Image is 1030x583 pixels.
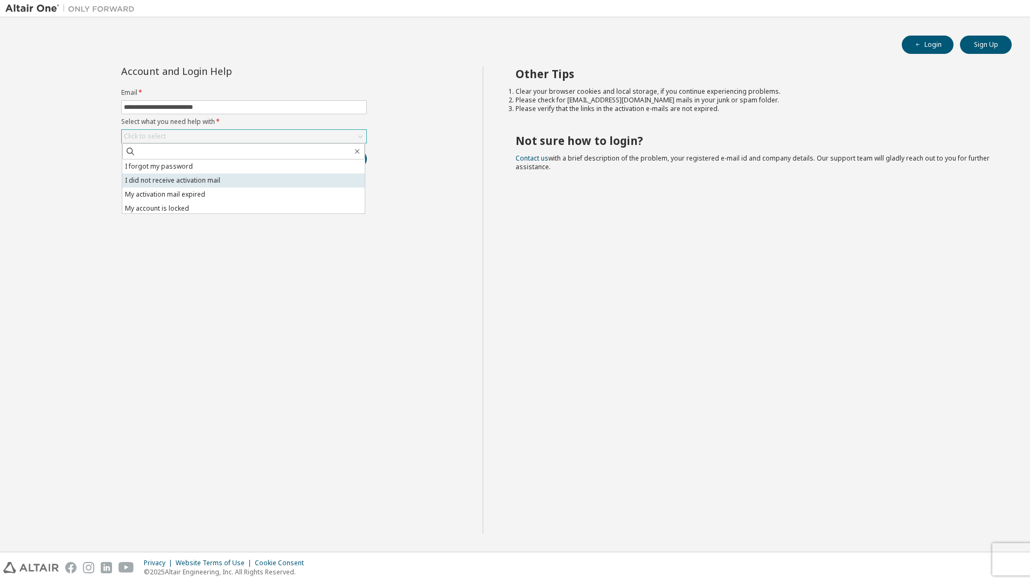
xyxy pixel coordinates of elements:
div: Website Terms of Use [176,559,255,567]
li: Please verify that the links in the activation e-mails are not expired. [516,105,993,113]
label: Select what you need help with [121,117,367,126]
h2: Other Tips [516,67,993,81]
span: with a brief description of the problem, your registered e-mail id and company details. Our suppo... [516,154,990,171]
img: youtube.svg [119,562,134,573]
div: Click to select [122,130,366,143]
h2: Not sure how to login? [516,134,993,148]
img: altair_logo.svg [3,562,59,573]
button: Sign Up [960,36,1012,54]
img: facebook.svg [65,562,76,573]
div: Click to select [124,132,166,141]
img: instagram.svg [83,562,94,573]
div: Account and Login Help [121,67,318,75]
div: Cookie Consent [255,559,310,567]
label: Email [121,88,367,97]
img: Altair One [5,3,140,14]
button: Login [902,36,954,54]
a: Contact us [516,154,548,163]
li: Please check for [EMAIL_ADDRESS][DOMAIN_NAME] mails in your junk or spam folder. [516,96,993,105]
li: I forgot my password [122,159,365,173]
li: Clear your browser cookies and local storage, if you continue experiencing problems. [516,87,993,96]
p: © 2025 Altair Engineering, Inc. All Rights Reserved. [144,567,310,577]
div: Privacy [144,559,176,567]
img: linkedin.svg [101,562,112,573]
